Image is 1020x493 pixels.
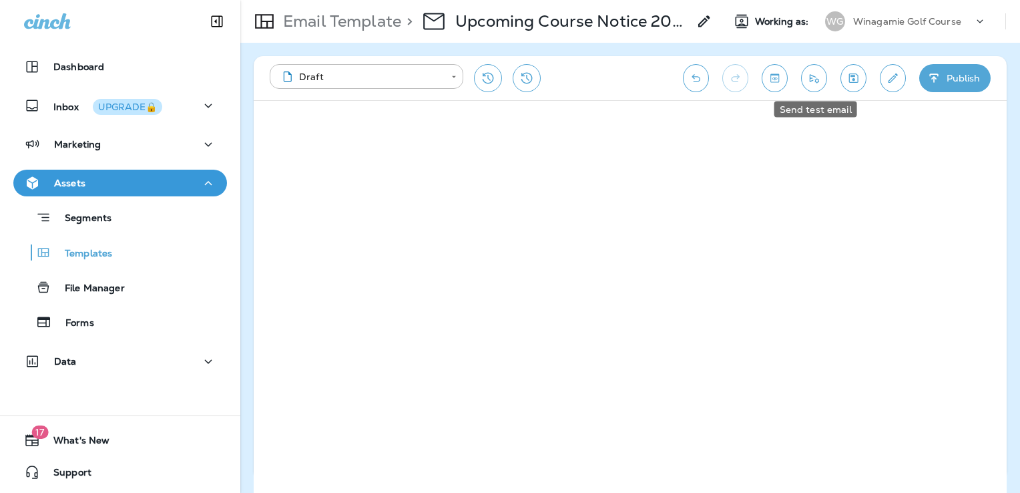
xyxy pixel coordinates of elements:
button: Publish [919,64,991,92]
button: View Changelog [513,64,541,92]
p: Email Template [278,11,401,31]
button: Restore from previous version [474,64,502,92]
div: Draft [279,70,442,84]
p: Marketing [54,139,101,150]
button: Templates [13,238,227,267]
button: Undo [683,64,709,92]
div: Send test email [774,102,857,118]
button: Send test email [801,64,827,92]
button: InboxUPGRADE🔒 [13,92,227,119]
p: File Manager [51,283,125,295]
div: UPGRADE🔒 [98,102,157,112]
p: > [401,11,413,31]
button: Toggle preview [762,64,788,92]
button: UPGRADE🔒 [93,99,162,115]
p: Winagamie Golf Course [853,16,961,27]
button: 17What's New [13,427,227,454]
button: Data [13,348,227,375]
button: Forms [13,308,227,336]
p: Assets [54,178,85,188]
button: Edit details [880,64,906,92]
p: Inbox [53,99,162,113]
div: WG [825,11,845,31]
button: Save [840,64,866,92]
p: Dashboard [53,61,104,72]
span: Support [40,467,91,483]
button: Support [13,459,227,486]
p: Forms [52,317,94,330]
button: Assets [13,170,227,196]
span: 17 [31,426,48,439]
span: Working as: [755,16,812,27]
p: Segments [51,212,111,226]
p: Templates [51,248,112,261]
button: Dashboard [13,53,227,80]
button: Marketing [13,131,227,158]
button: File Manager [13,273,227,301]
p: Upcoming Course Notice 2025 - 9/12 [455,11,688,31]
button: Collapse Sidebar [198,8,236,35]
button: Segments [13,203,227,232]
p: Data [54,356,77,367]
span: What's New [40,435,109,451]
